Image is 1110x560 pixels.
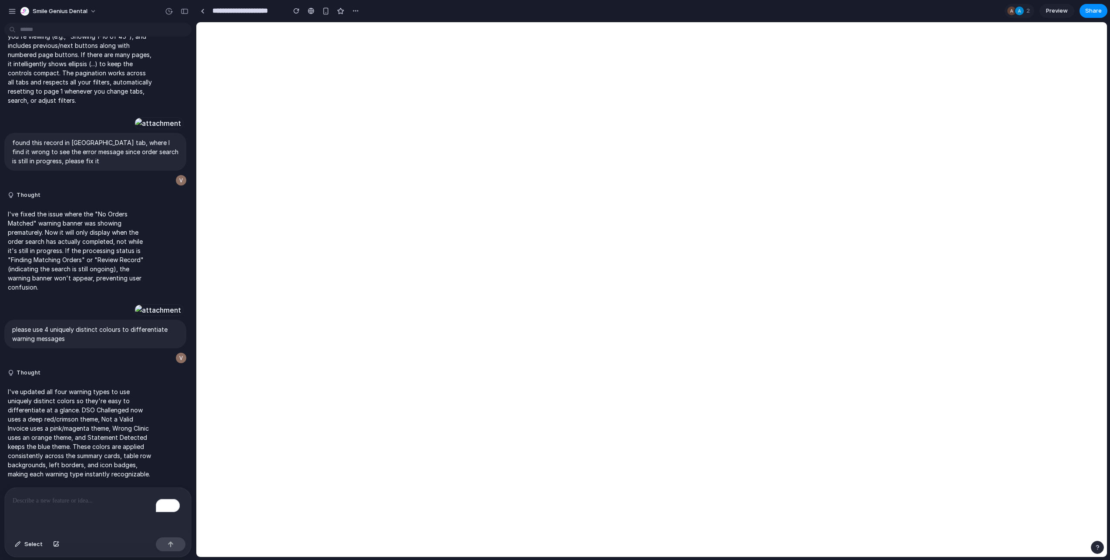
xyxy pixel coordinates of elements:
[1039,4,1074,18] a: Preview
[8,209,153,292] p: I've fixed the issue where the "No Orders Matched" warning banner was showing prematurely. Now it...
[33,7,87,16] span: Smile Genius Dental
[8,387,153,479] p: I've updated all four warning types to use uniquely distinct colors so they're easy to differenti...
[1046,7,1068,15] span: Preview
[5,488,191,534] div: To enrich screen reader interactions, please activate Accessibility in Grammarly extension settings
[12,325,178,343] p: please use 4 uniquely distinct colours to differentiate warning messages
[24,540,43,549] span: Select
[10,537,47,551] button: Select
[196,22,1107,557] iframe: To enrich screen reader interactions, please activate Accessibility in Grammarly extension settings
[12,138,178,165] p: found this record in [GEOGRAPHIC_DATA] tab, where I find it wrong to see the error message since ...
[1080,4,1107,18] button: Share
[1005,4,1034,18] div: 2
[1085,7,1102,15] span: Share
[17,4,101,18] button: Smile Genius Dental
[1026,7,1033,15] span: 2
